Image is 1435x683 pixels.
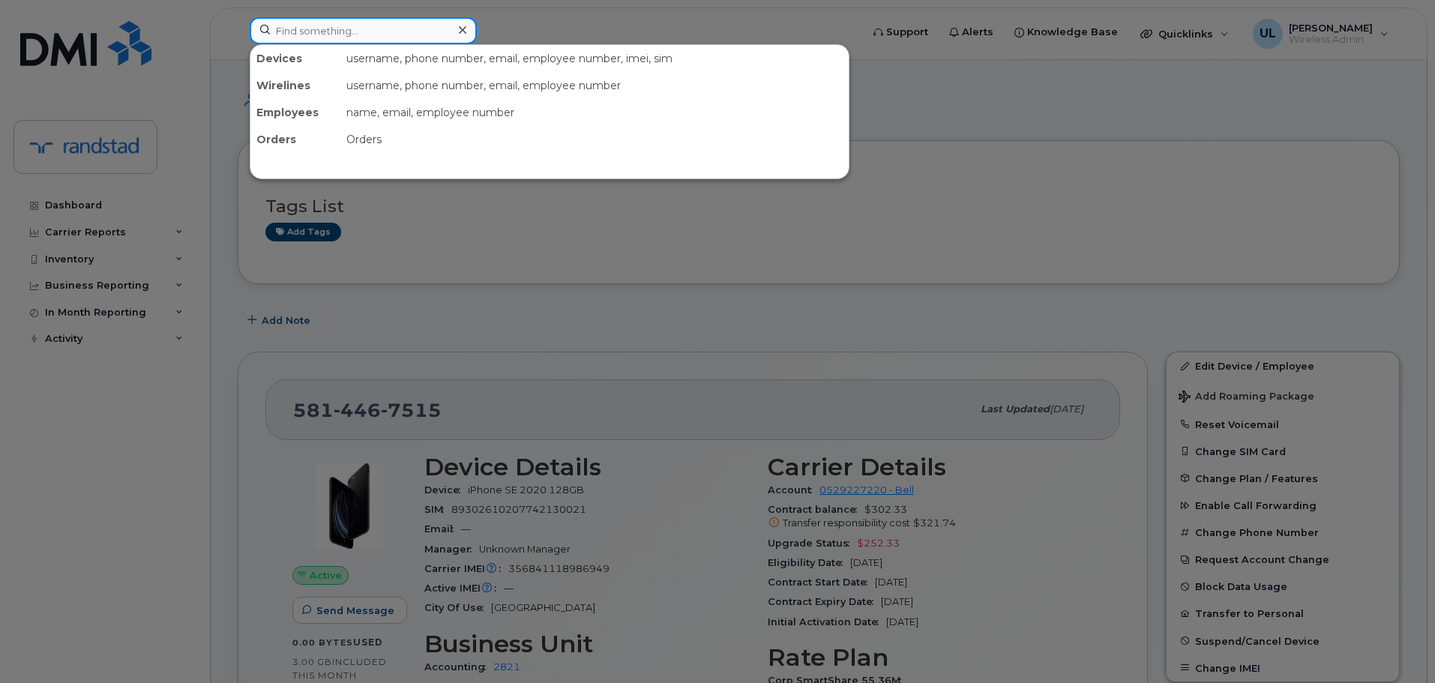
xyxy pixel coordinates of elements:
div: username, phone number, email, employee number, imei, sim [340,45,849,72]
div: Orders [340,126,849,153]
div: Orders [250,126,340,153]
div: Devices [250,45,340,72]
div: Employees [250,99,340,126]
div: username, phone number, email, employee number [340,72,849,99]
div: name, email, employee number [340,99,849,126]
div: Wirelines [250,72,340,99]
